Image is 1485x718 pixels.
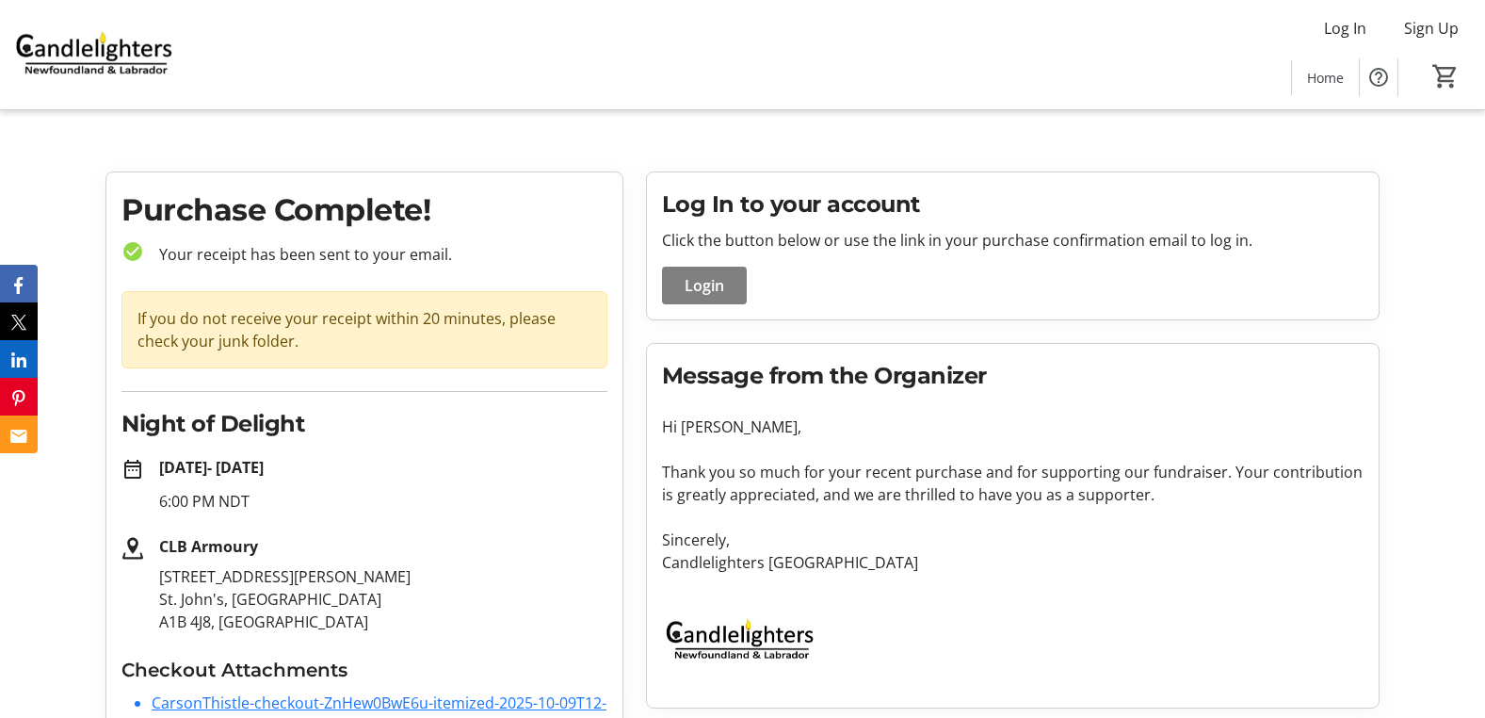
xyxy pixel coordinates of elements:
[662,416,1364,438] p: Hi [PERSON_NAME],
[159,536,258,557] strong: CLB Armoury
[1389,13,1474,43] button: Sign Up
[662,461,1364,506] p: Thank you so much for your recent purchase and for supporting our fundraiser. Your contribution i...
[121,240,144,263] mat-icon: check_circle
[11,8,179,102] img: Candlelighters Newfoundland and Labrador's Logo
[662,359,1364,393] h2: Message from the Organizer
[662,267,747,304] button: Login
[159,490,607,513] p: 6:00 PM NDT
[121,291,607,368] div: If you do not receive your receipt within 20 minutes, please check your junk folder.
[1360,58,1397,96] button: Help
[1324,17,1366,40] span: Log In
[662,596,820,685] img: Candlelighters Newfoundland and Labrador logo
[159,457,264,478] strong: [DATE] - [DATE]
[159,565,607,633] p: [STREET_ADDRESS][PERSON_NAME] St. John's, [GEOGRAPHIC_DATA] A1B 4J8, [GEOGRAPHIC_DATA]
[662,188,1364,221] h2: Log In to your account
[1307,68,1344,88] span: Home
[1404,17,1459,40] span: Sign Up
[662,551,1364,574] p: Candlelighters [GEOGRAPHIC_DATA]
[662,529,1364,551] p: Sincerely,
[662,229,1364,252] p: Click the button below or use the link in your purchase confirmation email to log in.
[685,274,724,297] span: Login
[1429,59,1462,93] button: Cart
[121,656,607,684] h3: Checkout Attachments
[121,407,607,441] h2: Night of Delight
[1292,60,1359,95] a: Home
[121,458,144,481] mat-icon: date_range
[1309,13,1381,43] button: Log In
[121,188,607,233] h1: Purchase Complete!
[144,243,607,266] p: Your receipt has been sent to your email.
